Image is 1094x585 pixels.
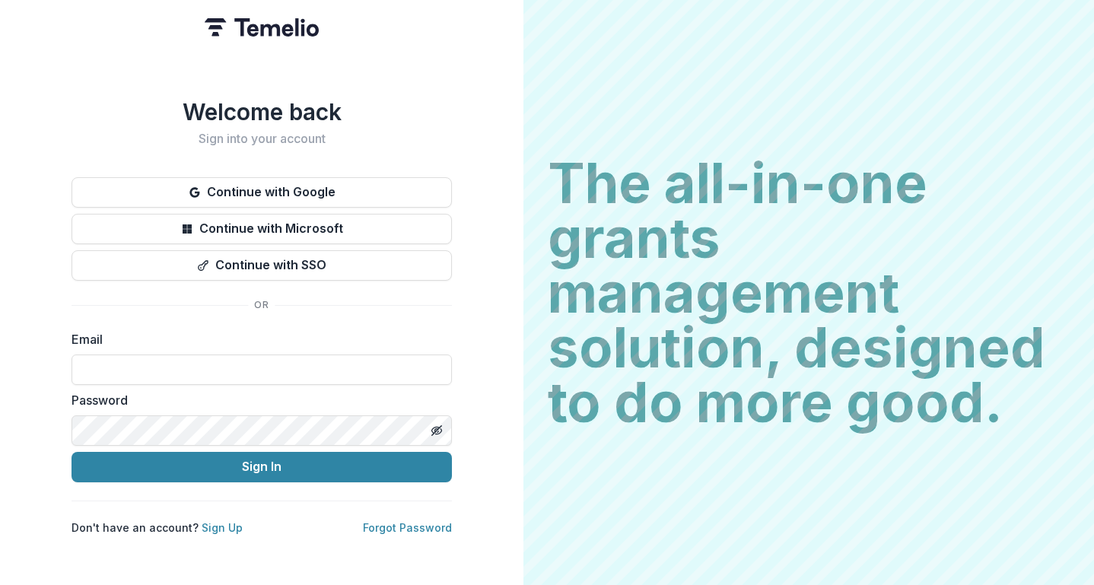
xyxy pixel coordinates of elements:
a: Forgot Password [363,521,452,534]
button: Continue with Google [72,177,452,208]
button: Continue with Microsoft [72,214,452,244]
button: Sign In [72,452,452,482]
label: Password [72,391,443,409]
img: Temelio [205,18,319,37]
label: Email [72,330,443,348]
p: Don't have an account? [72,520,243,536]
h1: Welcome back [72,98,452,126]
h2: Sign into your account [72,132,452,146]
button: Continue with SSO [72,250,452,281]
button: Toggle password visibility [425,418,449,443]
a: Sign Up [202,521,243,534]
